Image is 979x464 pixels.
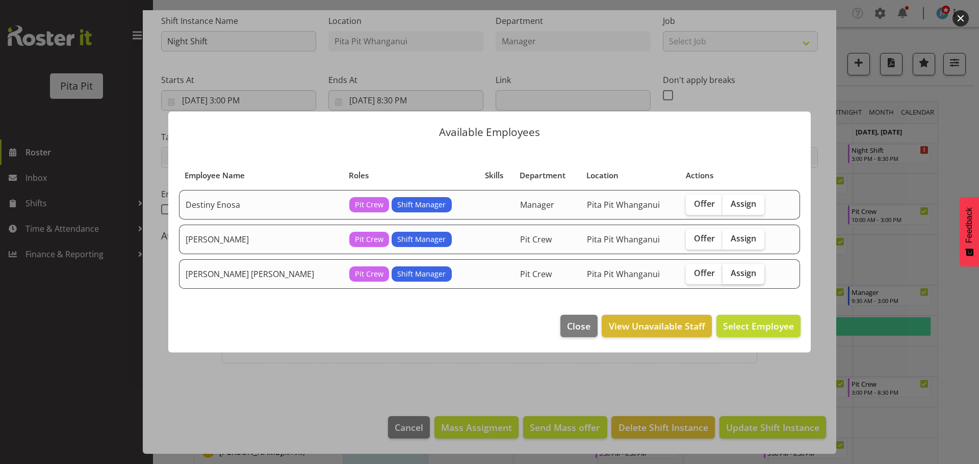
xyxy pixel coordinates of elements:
[587,234,660,245] span: Pita Pit Whanganui
[520,268,552,280] span: Pit Crew
[397,268,446,280] span: Shift Manager
[397,199,446,210] span: Shift Manager
[960,197,979,266] button: Feedback - Show survey
[179,190,343,220] td: Destiny Enosa
[355,268,383,280] span: Pit Crew
[694,268,715,278] span: Offer
[694,233,715,243] span: Offer
[520,234,552,245] span: Pit Crew
[602,315,711,337] button: View Unavailable Staff
[520,199,554,210] span: Manager
[355,199,383,210] span: Pit Crew
[723,320,794,332] span: Select Employee
[686,170,713,181] span: Actions
[694,199,715,209] span: Offer
[567,319,590,333] span: Close
[609,319,705,333] span: View Unavailable Staff
[731,268,756,278] span: Assign
[179,225,343,254] td: [PERSON_NAME]
[485,170,503,181] span: Skills
[731,199,756,209] span: Assign
[716,315,801,337] button: Select Employee
[560,315,597,337] button: Close
[355,234,383,245] span: Pit Crew
[397,234,446,245] span: Shift Manager
[178,127,801,138] p: Available Employees
[179,259,343,289] td: [PERSON_NAME] [PERSON_NAME]
[520,170,565,181] span: Department
[587,268,660,280] span: Pita Pit Whanganui
[587,199,660,210] span: Pita Pit Whanganui
[965,207,974,243] span: Feedback
[731,233,756,243] span: Assign
[349,170,369,181] span: Roles
[586,170,619,181] span: Location
[185,170,245,181] span: Employee Name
